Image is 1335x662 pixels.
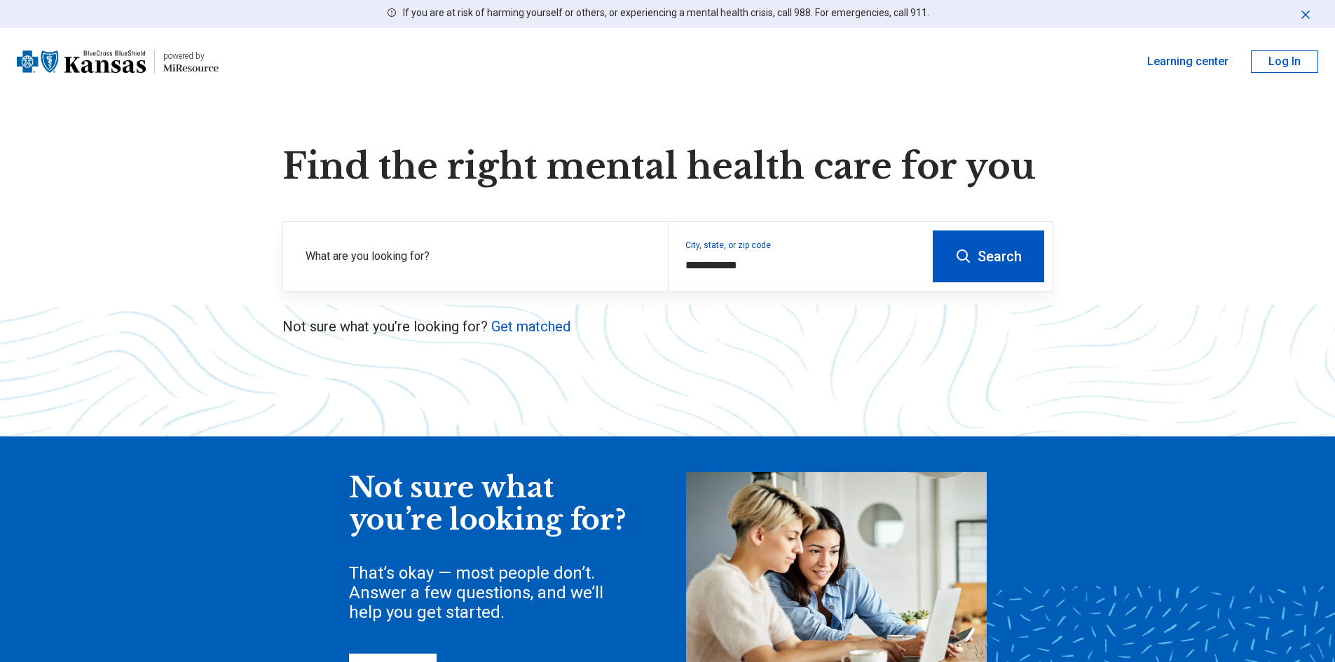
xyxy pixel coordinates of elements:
h1: Find the right mental health care for you [282,146,1053,188]
div: That’s okay — most people don’t. Answer a few questions, and we’ll help you get started. [349,563,629,622]
button: Log In [1251,50,1318,73]
img: Blue Cross Blue Shield Kansas [17,45,146,78]
div: Not sure what you’re looking for? [349,472,629,536]
button: Search [933,230,1044,282]
a: Blue Cross Blue Shield Kansaspowered by [17,45,219,78]
div: powered by [163,50,219,62]
p: If you are at risk of harming yourself or others, or experiencing a mental health crisis, call 98... [403,6,929,20]
a: Learning center [1147,53,1228,70]
a: Get matched [491,318,570,335]
label: What are you looking for? [306,248,651,265]
button: Dismiss [1299,6,1313,22]
p: Not sure what you’re looking for? [282,317,1053,336]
